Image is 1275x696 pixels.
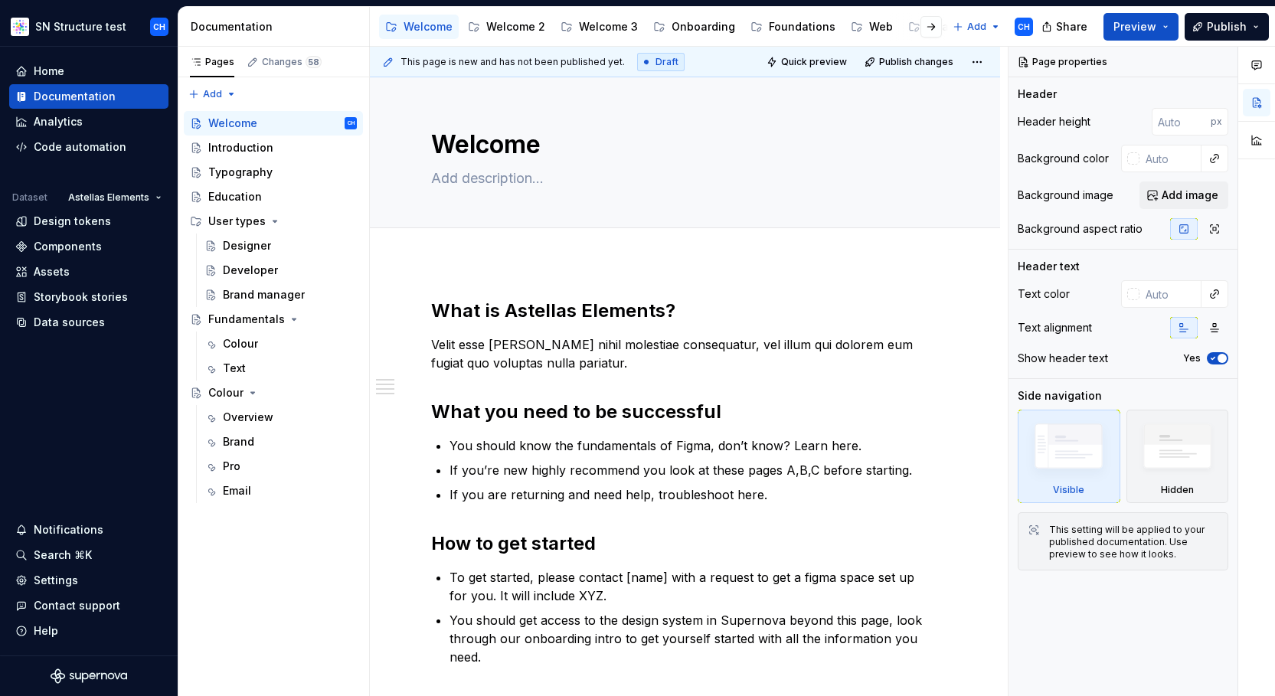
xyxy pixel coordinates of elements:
input: Auto [1152,108,1211,136]
div: Help [34,623,58,639]
p: px [1211,116,1222,128]
span: Astellas Elements [68,191,149,204]
div: Welcome [404,19,453,34]
div: Show header text [1018,351,1108,366]
div: Web [869,19,893,34]
div: Documentation [34,89,116,104]
div: Brand manager [223,287,305,302]
a: Email [198,479,363,503]
div: Background aspect ratio [1018,221,1143,237]
div: Header [1018,87,1057,102]
a: Colour [198,332,363,356]
div: User types [184,209,363,234]
button: Publish changes [860,51,960,73]
div: Hidden [1161,484,1194,496]
div: Text color [1018,286,1070,302]
input: Auto [1139,280,1201,308]
a: Welcome 2 [462,15,551,39]
div: Dataset [12,191,47,204]
button: Search ⌘K [9,543,168,567]
div: Background color [1018,151,1109,166]
div: SN Structure test [35,19,126,34]
div: Text alignment [1018,320,1092,335]
div: Email [223,483,251,498]
a: Home [9,59,168,83]
div: Changes [262,56,322,68]
div: Pro [223,459,240,474]
button: Notifications [9,518,168,542]
div: Welcome 2 [486,19,545,34]
span: Draft [655,56,678,68]
div: Components [34,239,102,254]
div: Search ⌘K [34,547,92,563]
span: Publish changes [879,56,953,68]
a: Brand manager [198,283,363,307]
div: User types [208,214,266,229]
span: Add [203,88,222,100]
a: Brand [198,430,363,454]
textarea: Welcome [428,126,936,163]
div: Settings [34,573,78,588]
div: This setting will be applied to your published documentation. Use preview to see how it looks. [1049,524,1218,560]
div: Designer [223,238,271,253]
button: Astellas Elements [61,187,168,208]
div: Pages [190,56,234,68]
div: Home [34,64,64,79]
span: Quick preview [781,56,847,68]
a: Fundamentals [184,307,363,332]
a: Documentation [9,84,168,109]
a: Data sources [9,310,168,335]
button: Preview [1103,13,1179,41]
div: Page tree [184,111,363,503]
span: Preview [1113,19,1156,34]
div: Colour [208,385,244,400]
a: Welcome [379,15,459,39]
span: Add image [1162,188,1218,203]
div: Foundations [769,19,835,34]
div: Design tokens [34,214,111,229]
h2: What you need to be successful [431,400,939,424]
a: Overview [198,405,363,430]
a: Components [9,234,168,259]
button: Contact support [9,593,168,618]
a: Design tokens [9,209,168,234]
div: Code automation [34,139,126,155]
div: Side navigation [1018,388,1102,404]
div: Hidden [1126,410,1229,503]
div: Overview [223,410,273,425]
p: You should know the fundamentals of Figma, don’t know? Learn here. [450,436,939,455]
a: Education [184,185,363,209]
label: Yes [1183,352,1201,364]
div: CH [1018,21,1030,33]
a: Web [845,15,899,39]
span: Add [967,21,986,33]
a: Introduction [184,136,363,160]
h2: How to get started [431,531,939,556]
a: Welcome 3 [554,15,644,39]
a: Foundations [744,15,842,39]
div: CH [153,21,165,33]
button: Add image [1139,181,1228,209]
a: Typography [184,160,363,185]
p: If you’re new highly recommend you look at these pages A,B,C before starting. [450,461,939,479]
a: Assets [9,260,168,284]
span: Share [1056,19,1087,34]
div: Onboarding [672,19,735,34]
div: Typography [208,165,273,180]
div: Welcome 3 [579,19,638,34]
div: Welcome [208,116,257,131]
div: Header text [1018,259,1080,274]
button: Help [9,619,168,643]
a: Storybook stories [9,285,168,309]
div: Developer [223,263,278,278]
span: This page is new and has not been published yet. [400,56,625,68]
button: SN Structure testCH [3,10,175,43]
div: Brand [223,434,254,449]
button: Share [1034,13,1097,41]
a: Colour [184,381,363,405]
div: Page tree [379,11,945,42]
div: Background image [1018,188,1113,203]
svg: Supernova Logo [51,668,127,684]
p: If you are returning and need help, troubleshoot here. [450,485,939,504]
